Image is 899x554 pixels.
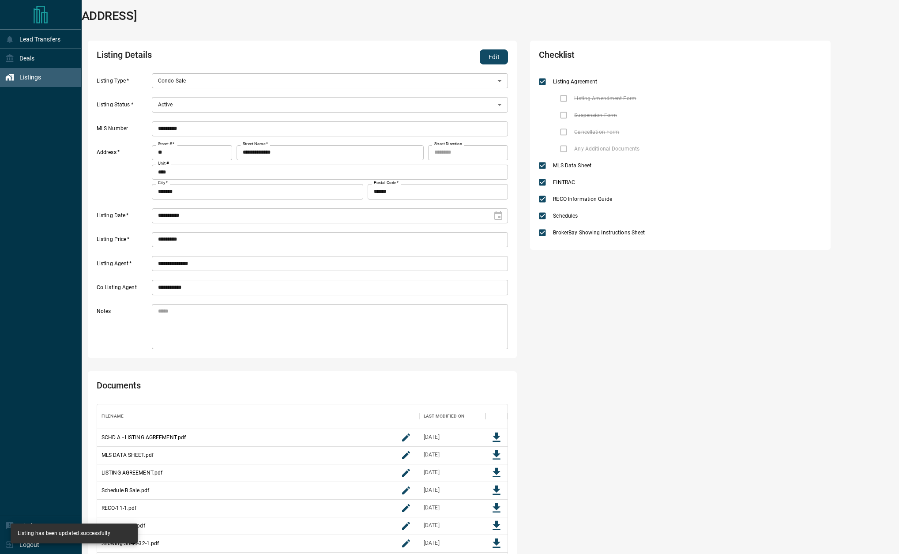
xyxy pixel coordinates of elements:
div: Filename [97,404,419,429]
p: RECO-11-1.pdf [102,504,136,512]
label: Listing Agent [97,260,150,271]
span: Schedules [551,212,580,220]
div: Active [152,97,508,112]
div: Aug 17, 2025 [424,451,440,459]
span: Listing Amendment Form [572,94,638,102]
button: Download File [488,464,505,482]
p: LISTING AGREEMENT.pdf [102,469,162,477]
div: Aug 15, 2025 [424,522,440,529]
span: Any Additional Documents [572,145,642,153]
h1: [STREET_ADDRESS] [30,9,137,23]
button: Download File [488,535,505,552]
span: BrokerBay Showing Instructions Sheet [551,229,647,237]
button: rename button [397,429,415,446]
button: Download File [488,446,505,464]
label: Unit # [158,161,169,166]
label: Listing Date [97,212,150,223]
label: Street Direction [434,141,462,147]
p: SCHD A - LISTING AGREEMENT.pdf [102,433,186,441]
label: Street Name [243,141,268,147]
button: rename button [397,517,415,535]
h2: Listing Details [97,49,344,64]
div: Aug 15, 2025 [424,504,440,512]
p: Schedule B Sale.pdf [102,486,149,494]
div: Condo Sale [152,73,508,88]
label: City [158,180,168,186]
label: Listing Type [97,77,150,89]
p: FINTRAC-18-1.pdf [102,522,145,530]
div: Last Modified On [424,404,464,429]
h2: Documents [97,380,344,395]
div: Aug 15, 2025 [424,539,440,547]
div: Aug 17, 2025 [424,486,440,494]
label: Street # [158,141,174,147]
button: rename button [397,464,415,482]
p: MLS DATA SHEET.pdf [102,451,154,459]
label: MLS Number [97,125,150,136]
div: Listing has been updated successfully [18,526,110,541]
button: Download File [488,429,505,446]
button: rename button [397,499,415,517]
span: MLS Data Sheet [551,162,594,170]
span: Listing Agreement [551,78,599,86]
label: Address [97,149,150,199]
button: rename button [397,535,415,552]
button: rename button [397,446,415,464]
div: Aug 17, 2025 [424,433,440,441]
h2: Checklist [539,49,708,64]
button: Download File [488,482,505,499]
label: Listing Status [97,101,150,113]
label: Postal Code [374,180,399,186]
button: Download File [488,499,505,517]
span: Suspension Form [572,111,619,119]
span: FINTRAC [551,178,577,186]
p: Showing Sheet-32-1.pdf [102,539,159,547]
button: Edit [480,49,508,64]
button: Download File [488,517,505,535]
label: Listing Price [97,236,150,247]
span: RECO Information Guide [551,195,614,203]
button: rename button [397,482,415,499]
div: Aug 17, 2025 [424,469,440,476]
div: Last Modified On [419,404,485,429]
label: Notes [97,308,150,349]
div: Filename [102,404,124,429]
label: Co Listing Agent [97,284,150,295]
span: Cancellation Form [572,128,621,136]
